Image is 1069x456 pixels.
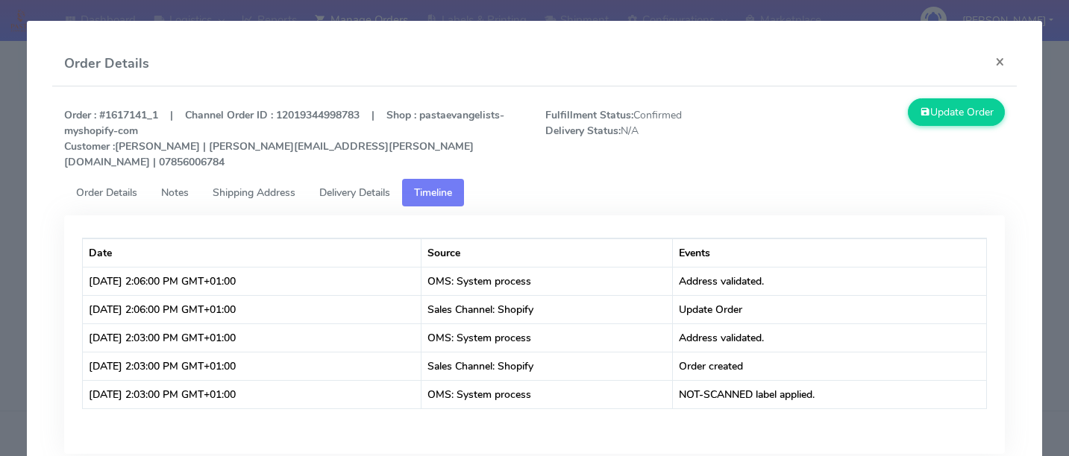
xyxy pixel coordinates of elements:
strong: Customer : [64,139,115,153]
td: Order created [673,352,986,380]
strong: Order : #1617141_1 | Channel Order ID : 12019344998783 | Shop : pastaevangelists-myshopify-com [P... [64,108,504,169]
th: Date [83,238,421,267]
span: Delivery Details [319,186,390,200]
td: [DATE] 2:06:00 PM GMT+01:00 [83,295,421,323]
td: OMS: System process [421,380,673,408]
span: Shipping Address [213,186,295,200]
td: Address validated. [673,267,986,295]
td: Update Order [673,295,986,323]
td: [DATE] 2:03:00 PM GMT+01:00 [83,380,421,408]
td: OMS: System process [421,267,673,295]
ul: Tabs [64,179,1005,206]
span: Notes [161,186,189,200]
td: Sales Channel: Shopify [421,295,673,323]
span: Order Details [76,186,137,200]
td: OMS: System process [421,323,673,352]
h4: Order Details [64,54,149,74]
th: Events [673,238,986,267]
span: Confirmed N/A [534,107,775,170]
td: [DATE] 2:06:00 PM GMT+01:00 [83,267,421,295]
th: Source [421,238,673,267]
td: Address validated. [673,323,986,352]
span: Timeline [414,186,452,200]
td: NOT-SCANNED label applied. [673,380,986,408]
button: Close [983,42,1017,81]
td: [DATE] 2:03:00 PM GMT+01:00 [83,352,421,380]
strong: Delivery Status: [545,124,621,138]
td: Sales Channel: Shopify [421,352,673,380]
button: Update Order [908,98,1005,126]
strong: Fulfillment Status: [545,108,633,122]
td: [DATE] 2:03:00 PM GMT+01:00 [83,323,421,352]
